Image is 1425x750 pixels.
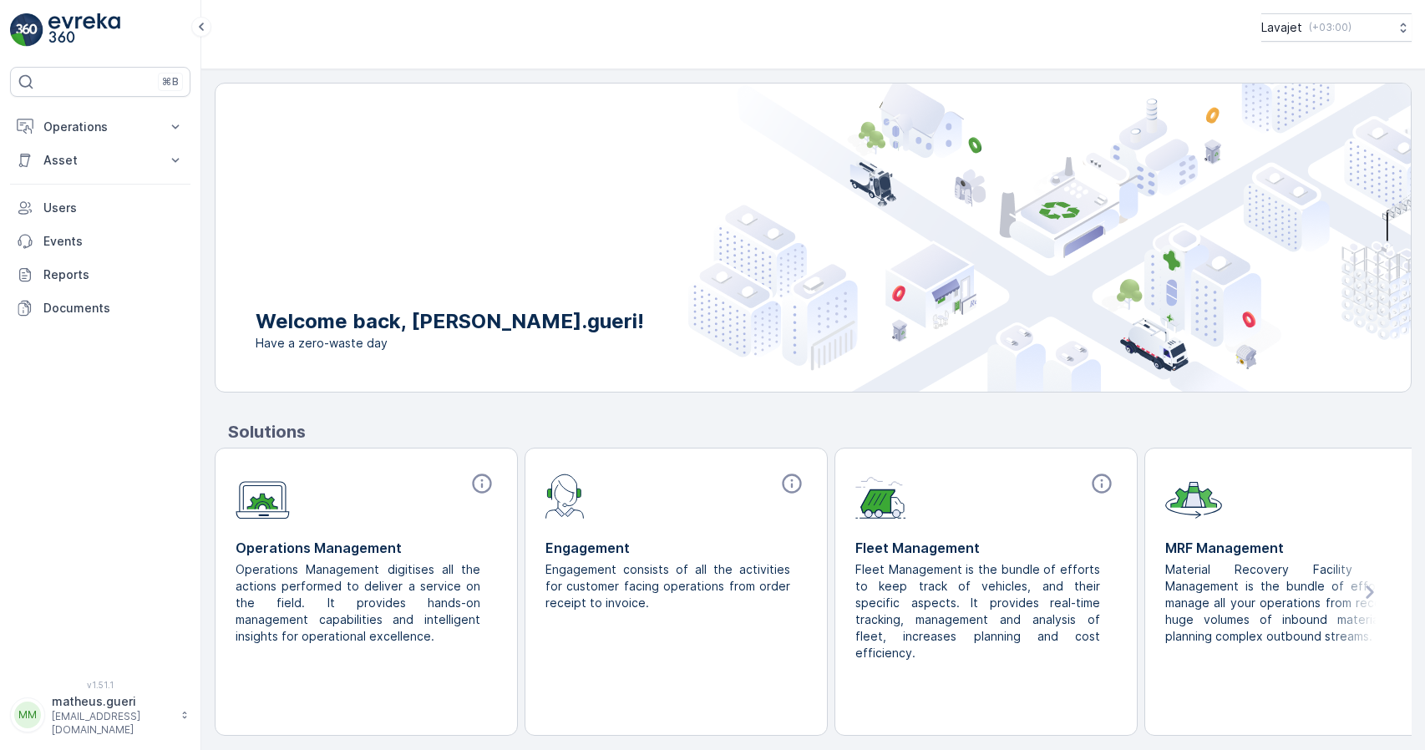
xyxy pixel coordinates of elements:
[10,191,190,225] a: Users
[1261,13,1412,42] button: Lavajet(+03:00)
[43,152,157,169] p: Asset
[1165,472,1222,519] img: module-icon
[43,300,184,317] p: Documents
[43,266,184,283] p: Reports
[10,13,43,47] img: logo
[10,680,190,690] span: v 1.51.1
[43,233,184,250] p: Events
[52,693,172,710] p: matheus.gueri
[1309,21,1351,34] p: ( +03:00 )
[236,538,497,558] p: Operations Management
[545,472,585,519] img: module-icon
[855,538,1117,558] p: Fleet Management
[10,110,190,144] button: Operations
[1165,561,1413,645] p: Material Recovery Facility (MRF) Management is the bundle of efforts to manage all your operation...
[855,561,1103,661] p: Fleet Management is the bundle of efforts to keep track of vehicles, and their specific aspects. ...
[545,561,794,611] p: Engagement consists of all the activities for customer facing operations from order receipt to in...
[228,419,1412,444] p: Solutions
[1261,19,1302,36] p: Lavajet
[48,13,120,47] img: logo_light-DOdMpM7g.png
[688,84,1411,392] img: city illustration
[855,472,906,519] img: module-icon
[256,308,644,335] p: Welcome back, [PERSON_NAME].gueri!
[10,144,190,177] button: Asset
[52,710,172,737] p: [EMAIL_ADDRESS][DOMAIN_NAME]
[10,258,190,291] a: Reports
[236,472,290,519] img: module-icon
[14,702,41,728] div: MM
[43,119,157,135] p: Operations
[256,335,644,352] span: Have a zero-waste day
[10,291,190,325] a: Documents
[10,693,190,737] button: MMmatheus.gueri[EMAIL_ADDRESS][DOMAIN_NAME]
[10,225,190,258] a: Events
[545,538,807,558] p: Engagement
[162,75,179,89] p: ⌘B
[236,561,484,645] p: Operations Management digitises all the actions performed to deliver a service on the field. It p...
[43,200,184,216] p: Users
